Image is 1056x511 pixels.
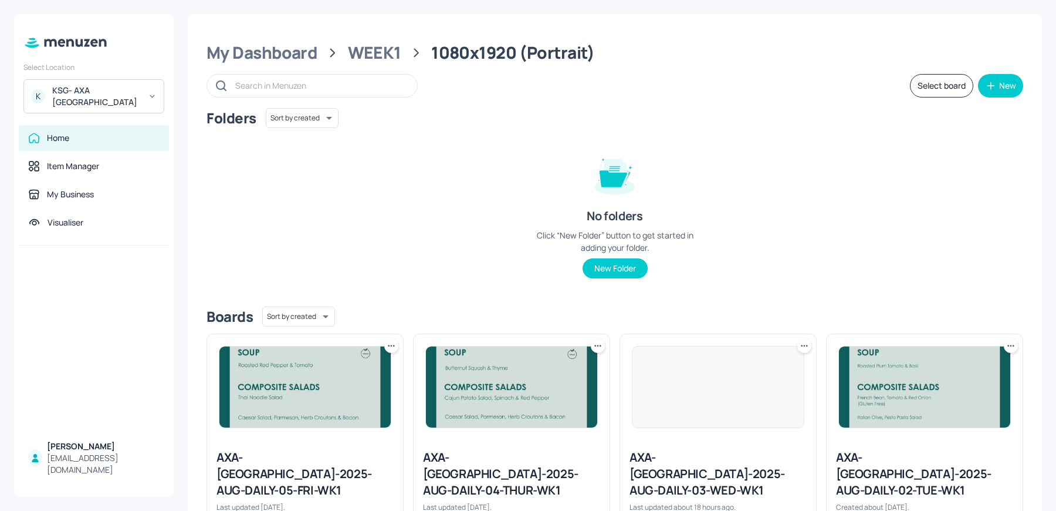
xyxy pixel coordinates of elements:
[348,42,401,63] div: WEEK1
[216,449,394,499] div: AXA-[GEOGRAPHIC_DATA]-2025-AUG-DAILY-05-FRI-WK1
[426,347,597,428] img: 2025-09-04-1756999311525rcoydnlesm.jpeg
[31,89,45,103] div: K
[999,82,1016,90] div: New
[839,347,1010,428] img: 2025-08-19-1755614433995i4y8uftlyo.jpeg
[48,217,83,228] div: Visualiser
[836,449,1013,499] div: AXA-[GEOGRAPHIC_DATA]-2025-AUG-DAILY-02-TUE-WK1
[23,62,164,72] div: Select Location
[262,305,335,328] div: Sort by created
[47,160,99,172] div: Item Manager
[585,144,644,203] img: folder-empty
[527,229,703,254] div: Click “New Folder” button to get started in adding your folder.
[235,77,405,94] input: Search in Menuzen
[910,74,973,98] button: Select board
[207,307,253,326] div: Boards
[587,208,642,224] div: No folders
[207,109,256,127] div: Folders
[219,347,391,428] img: 2025-09-19-1758295432789fart9nltuii.jpeg
[47,452,160,476] div: [EMAIL_ADDRESS][DOMAIN_NAME]
[47,132,69,144] div: Home
[629,449,807,499] div: AXA-[GEOGRAPHIC_DATA]-2025-AUG-DAILY-03-WED-WK1
[266,106,339,130] div: Sort by created
[978,74,1023,98] button: New
[52,85,141,108] div: KSG- AXA [GEOGRAPHIC_DATA]
[47,441,160,452] div: [PERSON_NAME]
[207,42,317,63] div: My Dashboard
[423,449,600,499] div: AXA-[GEOGRAPHIC_DATA]-2025-AUG-DAILY-04-THUR-WK1
[431,42,595,63] div: 1080x1920 (Portrait)
[583,258,648,278] button: New Folder
[47,189,94,200] div: My Business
